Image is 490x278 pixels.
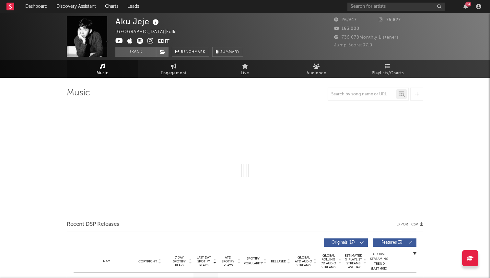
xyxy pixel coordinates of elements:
[328,92,396,97] input: Search by song name or URL
[377,241,407,245] span: Features ( 3 )
[334,35,399,40] span: 736,078 Monthly Listeners
[334,43,372,47] span: Jump Score: 97.0
[334,18,357,22] span: 26,947
[171,256,188,267] span: 7 Day Spotify Plays
[244,256,263,266] span: Spotify Popularity
[158,38,169,46] button: Edit
[195,256,212,267] span: Last Day Spotify Plays
[172,47,209,57] a: Benchmark
[463,4,468,9] button: 24
[219,256,237,267] span: ATD Spotify Plays
[465,2,471,6] div: 24
[271,260,286,263] span: Released
[241,69,249,77] span: Live
[344,254,362,269] span: Estimated % Playlist Streams Last Day
[347,3,445,11] input: Search for artists
[161,69,187,77] span: Engagement
[212,47,243,57] button: Summary
[67,60,138,78] a: Music
[138,60,209,78] a: Engagement
[372,69,404,77] span: Playlists/Charts
[281,60,352,78] a: Audience
[115,47,156,57] button: Track
[352,60,423,78] a: Playlists/Charts
[396,223,423,226] button: Export CSV
[209,60,281,78] a: Live
[334,27,359,31] span: 163,000
[295,256,312,267] span: Global ATD Audio Streams
[369,252,389,271] div: Global Streaming Trend (Last 60D)
[181,48,205,56] span: Benchmark
[97,69,109,77] span: Music
[379,18,401,22] span: 75,827
[220,50,239,54] span: Summary
[320,254,337,269] span: Global Rolling 7D Audio Streams
[307,69,326,77] span: Audience
[328,241,358,245] span: Originals ( 17 )
[115,28,183,36] div: [GEOGRAPHIC_DATA] | Folk
[138,260,157,263] span: Copyright
[373,238,416,247] button: Features(3)
[115,16,160,27] div: Aku Jeje
[87,259,129,264] div: Name
[324,238,368,247] button: Originals(17)
[67,221,119,228] span: Recent DSP Releases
